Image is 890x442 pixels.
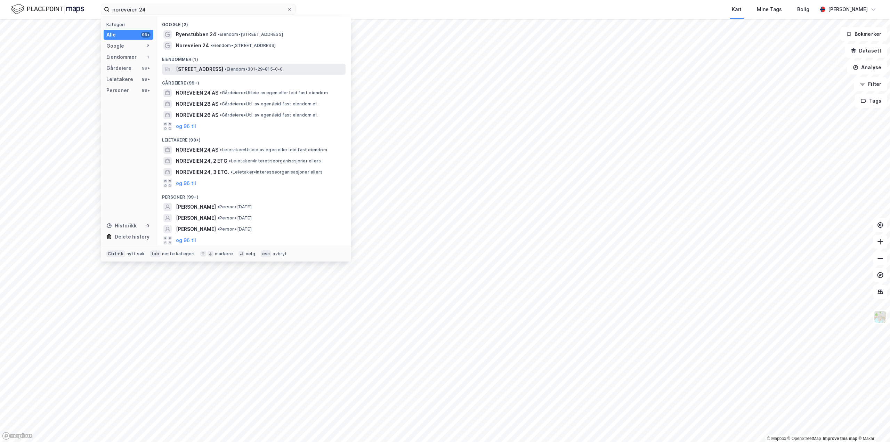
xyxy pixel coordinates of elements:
div: Personer (99+) [156,189,351,201]
button: og 96 til [176,236,196,244]
div: Historikk [106,222,137,230]
div: 99+ [141,32,151,38]
div: Google [106,42,124,50]
div: Eiendommer (1) [156,51,351,64]
span: [PERSON_NAME] [176,203,216,211]
div: Kategori [106,22,153,27]
button: og 96 til [176,122,196,130]
span: • [229,158,231,163]
span: • [225,66,227,72]
span: NOREVEIEN 28 AS [176,100,218,108]
div: avbryt [273,251,287,257]
div: esc [261,250,272,257]
span: Gårdeiere • Utl. av egen/leid fast eiendom el. [220,112,318,118]
div: Leietakere [106,75,133,83]
div: Gårdeiere [106,64,131,72]
span: • [217,226,219,232]
span: Leietaker • Interesseorganisasjoner ellers [230,169,323,175]
a: Mapbox homepage [2,432,33,440]
a: OpenStreetMap [787,436,821,441]
div: Leietakere (99+) [156,132,351,144]
span: Gårdeiere • Utleie av egen eller leid fast eiendom [220,90,328,96]
span: [PERSON_NAME] [176,225,216,233]
div: Mine Tags [757,5,782,14]
span: NOREVEIEN 24, 2 ETG [176,157,227,165]
span: • [230,169,233,175]
span: Person • [DATE] [217,215,252,221]
div: Personer [106,86,129,95]
div: Ctrl + k [106,250,125,257]
div: 0 [145,223,151,228]
span: Person • [DATE] [217,226,252,232]
span: • [217,204,219,209]
div: Google (2) [156,16,351,29]
span: • [218,32,220,37]
img: logo.f888ab2527a4732fd821a326f86c7f29.svg [11,3,84,15]
button: og 96 til [176,179,196,187]
span: NOREVEIEN 24 AS [176,146,218,154]
span: Person • [DATE] [217,204,252,210]
button: Datasett [845,44,887,58]
div: markere [215,251,233,257]
span: NOREVEIEN 26 AS [176,111,218,119]
div: 1 [145,54,151,60]
button: Bokmerker [840,27,887,41]
iframe: Chat Widget [855,409,890,442]
a: Improve this map [823,436,857,441]
div: velg [246,251,255,257]
button: Analyse [847,61,887,74]
div: [PERSON_NAME] [828,5,868,14]
span: Eiendom • [STREET_ADDRESS] [210,43,276,48]
div: Eiendommer [106,53,137,61]
div: neste kategori [162,251,195,257]
span: Noreveien 24 [176,41,209,50]
a: Mapbox [767,436,786,441]
span: • [220,147,222,152]
span: Gårdeiere • Utl. av egen/leid fast eiendom el. [220,101,318,107]
span: NOREVEIEN 24 AS [176,89,218,97]
div: Delete history [115,233,149,241]
span: [PERSON_NAME] [176,214,216,222]
div: Alle [106,31,116,39]
span: Leietaker • Interesseorganisasjoner ellers [229,158,321,164]
button: Filter [854,77,887,91]
span: • [220,112,222,118]
span: NOREVEIEN 24, 3 ETG. [176,168,229,176]
span: Eiendom • [STREET_ADDRESS] [218,32,283,37]
div: Gårdeiere (99+) [156,75,351,87]
div: Kart [732,5,742,14]
span: • [217,215,219,220]
input: Søk på adresse, matrikkel, gårdeiere, leietakere eller personer [110,4,287,15]
span: • [210,43,212,48]
div: Bolig [797,5,809,14]
span: Ryenstubben 24 [176,30,216,39]
div: 2 [145,43,151,49]
div: nytt søk [127,251,145,257]
span: • [220,101,222,106]
button: Tags [855,94,887,108]
span: [STREET_ADDRESS] [176,65,223,73]
div: tab [150,250,161,257]
img: Z [874,310,887,323]
span: • [220,90,222,95]
div: 99+ [141,88,151,93]
div: 99+ [141,77,151,82]
div: 99+ [141,65,151,71]
span: Eiendom • 301-29-815-0-0 [225,66,283,72]
span: Leietaker • Utleie av egen eller leid fast eiendom [220,147,327,153]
